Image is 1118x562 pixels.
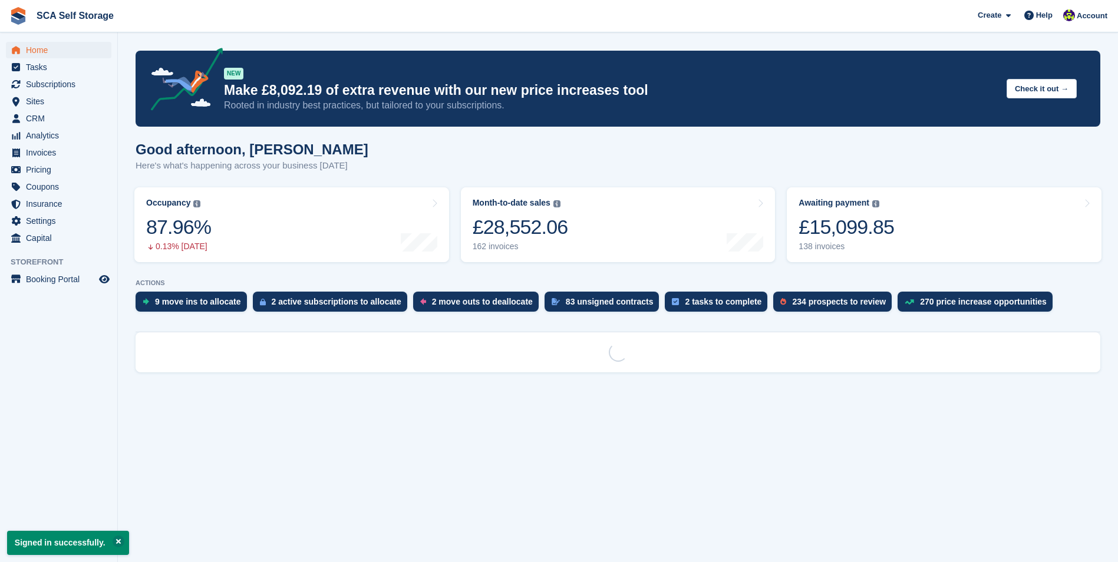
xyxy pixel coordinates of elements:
div: NEW [224,68,243,80]
span: Invoices [26,144,97,161]
p: Signed in successfully. [7,531,129,555]
span: Create [978,9,1001,21]
button: Check it out → [1007,79,1077,98]
p: Here's what's happening across your business [DATE] [136,159,368,173]
div: 9 move ins to allocate [155,297,241,306]
a: SCA Self Storage [32,6,118,25]
a: menu [6,271,111,287]
span: Booking Portal [26,271,97,287]
img: task-75834270c22a3079a89374b754ae025e5fb1db73e45f91037f5363f120a921f8.svg [672,298,679,305]
a: 9 move ins to allocate [136,292,253,318]
span: Tasks [26,59,97,75]
span: Sites [26,93,97,110]
a: menu [6,196,111,212]
a: menu [6,127,111,144]
div: 2 tasks to complete [685,297,761,306]
span: Settings [26,213,97,229]
span: Capital [26,230,97,246]
a: menu [6,93,111,110]
a: 2 active subscriptions to allocate [253,292,413,318]
a: Occupancy 87.96% 0.13% [DATE] [134,187,449,262]
div: 162 invoices [473,242,568,252]
span: Storefront [11,256,117,268]
p: Rooted in industry best practices, but tailored to your subscriptions. [224,99,997,112]
p: ACTIONS [136,279,1100,287]
h1: Good afternoon, [PERSON_NAME] [136,141,368,157]
div: 270 price increase opportunities [920,297,1047,306]
a: menu [6,76,111,92]
a: 234 prospects to review [773,292,898,318]
a: menu [6,213,111,229]
img: Thomas Webb [1063,9,1075,21]
img: contract_signature_icon-13c848040528278c33f63329250d36e43548de30e8caae1d1a13099fd9432cc5.svg [552,298,560,305]
div: Awaiting payment [799,198,869,208]
div: 2 move outs to deallocate [432,297,533,306]
div: Occupancy [146,198,190,208]
span: Help [1036,9,1053,21]
div: 138 invoices [799,242,894,252]
a: menu [6,230,111,246]
img: price_increase_opportunities-93ffe204e8149a01c8c9dc8f82e8f89637d9d84a8eef4429ea346261dce0b2c0.svg [905,299,914,305]
img: icon-info-grey-7440780725fd019a000dd9b08b2336e03edf1995a4989e88bcd33f0948082b44.svg [553,200,560,207]
span: Account [1077,10,1107,22]
span: Analytics [26,127,97,144]
a: menu [6,59,111,75]
div: 83 unsigned contracts [566,297,654,306]
div: 0.13% [DATE] [146,242,211,252]
div: Month-to-date sales [473,198,550,208]
img: icon-info-grey-7440780725fd019a000dd9b08b2336e03edf1995a4989e88bcd33f0948082b44.svg [193,200,200,207]
span: CRM [26,110,97,127]
img: price-adjustments-announcement-icon-8257ccfd72463d97f412b2fc003d46551f7dbcb40ab6d574587a9cd5c0d94... [141,48,223,115]
a: 2 move outs to deallocate [413,292,545,318]
img: prospect-51fa495bee0391a8d652442698ab0144808aea92771e9ea1ae160a38d050c398.svg [780,298,786,305]
img: move_outs_to_deallocate_icon-f764333ba52eb49d3ac5e1228854f67142a1ed5810a6f6cc68b1a99e826820c5.svg [420,298,426,305]
div: £28,552.06 [473,215,568,239]
div: 234 prospects to review [792,297,886,306]
span: Home [26,42,97,58]
img: move_ins_to_allocate_icon-fdf77a2bb77ea45bf5b3d319d69a93e2d87916cf1d5bf7949dd705db3b84f3ca.svg [143,298,149,305]
a: menu [6,144,111,161]
span: Subscriptions [26,76,97,92]
span: Pricing [26,161,97,178]
a: menu [6,42,111,58]
a: menu [6,178,111,195]
span: Coupons [26,178,97,195]
a: menu [6,161,111,178]
a: Preview store [97,272,111,286]
img: stora-icon-8386f47178a22dfd0bd8f6a31ec36ba5ce8667c1dd55bd0f319d3a0aa187defe.svg [9,7,27,25]
div: £15,099.85 [799,215,894,239]
a: 83 unsigned contracts [545,292,665,318]
img: active_subscription_to_allocate_icon-d502201f5373d7db506a760aba3b589e785aa758c864c3986d89f69b8ff3... [260,298,266,306]
div: 87.96% [146,215,211,239]
a: 270 price increase opportunities [898,292,1058,318]
a: Awaiting payment £15,099.85 138 invoices [787,187,1101,262]
p: Make £8,092.19 of extra revenue with our new price increases tool [224,82,997,99]
div: 2 active subscriptions to allocate [272,297,401,306]
a: 2 tasks to complete [665,292,773,318]
img: icon-info-grey-7440780725fd019a000dd9b08b2336e03edf1995a4989e88bcd33f0948082b44.svg [872,200,879,207]
a: Month-to-date sales £28,552.06 162 invoices [461,187,776,262]
a: menu [6,110,111,127]
span: Insurance [26,196,97,212]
